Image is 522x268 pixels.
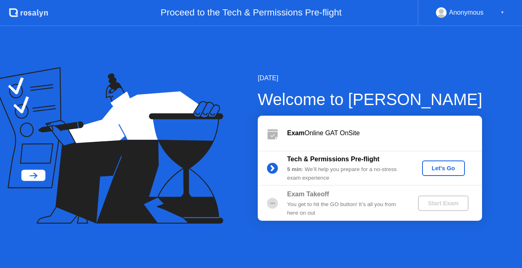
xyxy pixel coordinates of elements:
b: 5 min [287,166,302,172]
div: : We’ll help you prepare for a no-stress exam experience [287,165,405,182]
b: Tech & Permissions Pre-flight [287,156,379,163]
div: Start Exam [421,200,465,206]
button: Start Exam [418,196,468,211]
div: ▼ [500,7,504,18]
b: Exam [287,130,305,136]
button: Let's Go [422,160,465,176]
b: Exam Takeoff [287,191,329,198]
div: Let's Go [425,165,462,171]
div: You get to hit the GO button! It’s all you from here on out [287,200,405,217]
div: [DATE] [258,73,482,83]
div: Anonymous [449,7,484,18]
div: Online GAT OnSite [287,128,482,138]
div: Welcome to [PERSON_NAME] [258,87,482,112]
